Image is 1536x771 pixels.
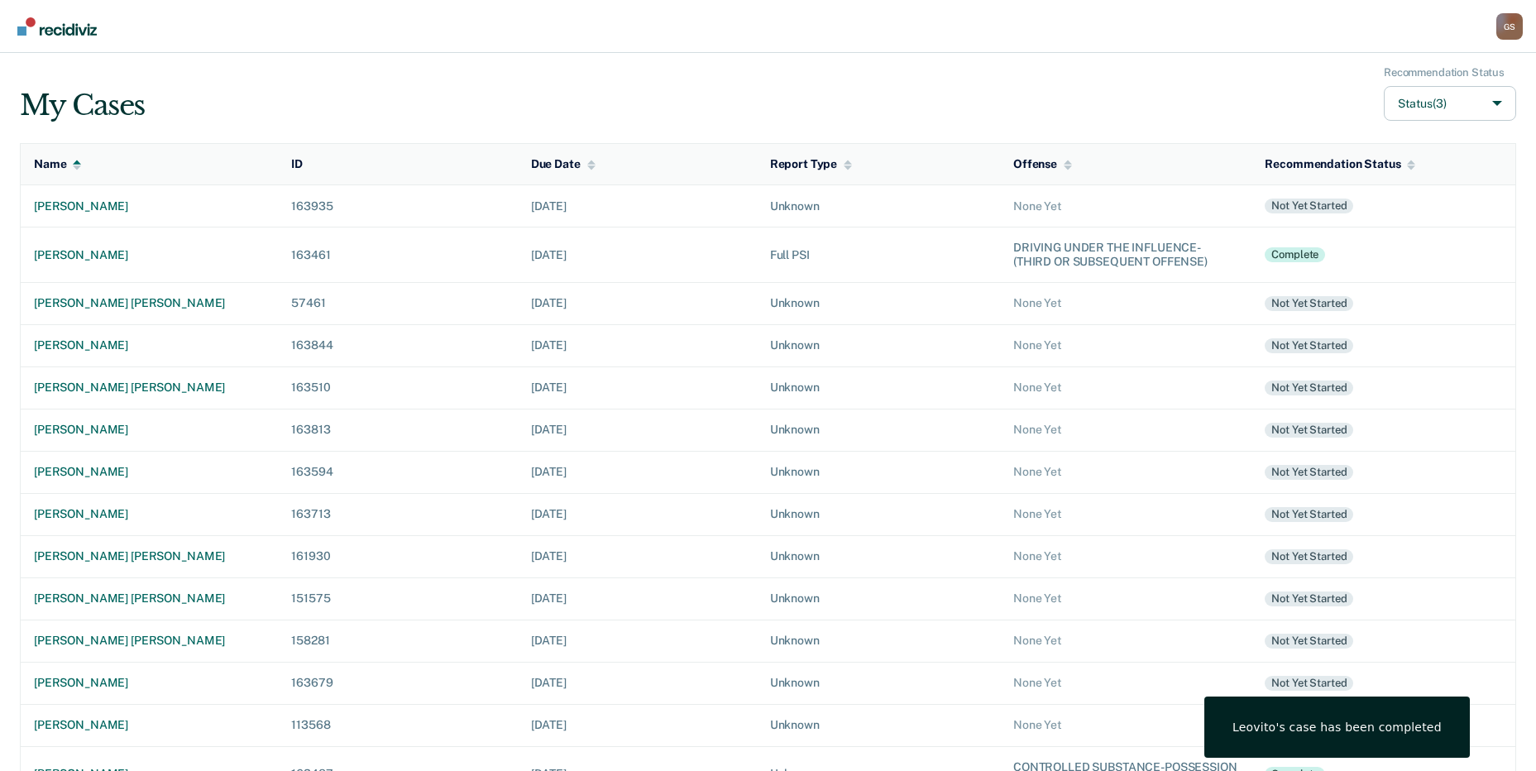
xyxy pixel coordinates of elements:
[757,535,1000,577] td: Unknown
[1265,338,1353,353] div: Not yet started
[518,493,757,535] td: [DATE]
[1265,157,1415,171] div: Recommendation Status
[757,282,1000,324] td: Unknown
[1265,423,1353,438] div: Not yet started
[1013,507,1238,521] div: None Yet
[757,493,1000,535] td: Unknown
[1013,381,1238,395] div: None Yet
[34,338,265,352] div: [PERSON_NAME]
[34,634,265,648] div: [PERSON_NAME] [PERSON_NAME]
[757,185,1000,227] td: Unknown
[1013,676,1238,690] div: None Yet
[278,324,517,366] td: 163844
[757,409,1000,451] td: Unknown
[518,409,757,451] td: [DATE]
[1265,549,1353,564] div: Not yet started
[531,157,596,171] div: Due Date
[278,282,517,324] td: 57461
[278,227,517,283] td: 163461
[757,577,1000,620] td: Unknown
[757,704,1000,746] td: Unknown
[278,185,517,227] td: 163935
[518,366,757,409] td: [DATE]
[1496,13,1523,40] button: Profile dropdown button
[518,535,757,577] td: [DATE]
[1265,381,1353,395] div: Not yet started
[34,549,265,563] div: [PERSON_NAME] [PERSON_NAME]
[34,507,265,521] div: [PERSON_NAME]
[278,409,517,451] td: 163813
[1013,296,1238,310] div: None Yet
[278,577,517,620] td: 151575
[1265,296,1353,311] div: Not yet started
[757,324,1000,366] td: Unknown
[518,577,757,620] td: [DATE]
[278,620,517,662] td: 158281
[757,227,1000,283] td: Full PSI
[518,324,757,366] td: [DATE]
[278,535,517,577] td: 161930
[34,381,265,395] div: [PERSON_NAME] [PERSON_NAME]
[518,227,757,283] td: [DATE]
[34,423,265,437] div: [PERSON_NAME]
[518,620,757,662] td: [DATE]
[1013,199,1238,213] div: None Yet
[518,185,757,227] td: [DATE]
[1265,199,1353,213] div: Not yet started
[1265,676,1353,691] div: Not yet started
[1265,507,1353,522] div: Not yet started
[17,17,97,36] img: Recidiviz
[1232,720,1442,735] span: Leovito 's case has been completed
[34,465,265,479] div: [PERSON_NAME]
[34,296,265,310] div: [PERSON_NAME] [PERSON_NAME]
[1265,634,1353,649] div: Not yet started
[1013,591,1238,606] div: None Yet
[278,704,517,746] td: 113568
[34,718,265,732] div: [PERSON_NAME]
[1013,634,1238,648] div: None Yet
[518,662,757,704] td: [DATE]
[34,199,265,213] div: [PERSON_NAME]
[1013,423,1238,437] div: None Yet
[1013,718,1238,732] div: None Yet
[1013,465,1238,479] div: None Yet
[757,620,1000,662] td: Unknown
[518,704,757,746] td: [DATE]
[34,248,265,262] div: [PERSON_NAME]
[757,366,1000,409] td: Unknown
[757,662,1000,704] td: Unknown
[1013,241,1238,269] div: DRIVING UNDER THE INFLUENCE-(THIRD OR SUBSEQUENT OFFENSE)
[278,366,517,409] td: 163510
[518,282,757,324] td: [DATE]
[1013,157,1072,171] div: Offense
[1265,247,1325,262] div: Complete
[278,451,517,493] td: 163594
[34,676,265,690] div: [PERSON_NAME]
[1384,66,1505,79] div: Recommendation Status
[34,591,265,606] div: [PERSON_NAME] [PERSON_NAME]
[291,157,303,171] div: ID
[1265,591,1353,606] div: Not yet started
[1265,465,1353,480] div: Not yet started
[1496,13,1523,40] div: G S
[278,493,517,535] td: 163713
[770,157,852,171] div: Report Type
[1013,549,1238,563] div: None Yet
[34,157,81,171] div: Name
[757,451,1000,493] td: Unknown
[1013,338,1238,352] div: None Yet
[20,89,145,122] div: My Cases
[518,451,757,493] td: [DATE]
[278,662,517,704] td: 163679
[1384,86,1516,122] button: Status(3)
